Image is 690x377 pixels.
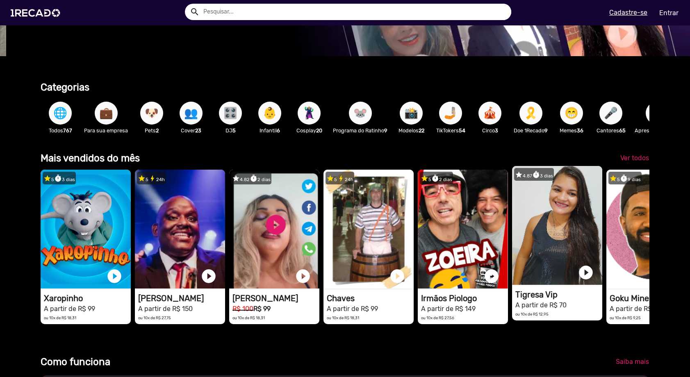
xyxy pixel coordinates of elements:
small: ou 10x de R$ 9,25 [610,316,641,320]
video: 1RECADO vídeos dedicados para fãs e empresas [323,170,414,288]
b: 65 [619,127,626,134]
b: 20 [316,127,322,134]
button: 🌐 [49,102,72,125]
b: 9 [384,127,387,134]
p: Pets [136,127,167,134]
a: Saiba mais [609,354,656,369]
a: Entrar [654,6,684,20]
button: 🐭 [349,102,372,125]
span: 🎤 [604,102,618,125]
span: 🤳🏼 [444,102,458,125]
span: 📸 [404,102,418,125]
span: 🐶 [145,102,159,125]
b: 54 [459,127,465,134]
small: ou 10x de R$ 27,75 [138,316,171,320]
b: 9 [544,127,548,134]
button: 🦹🏼‍♀️ [298,102,321,125]
button: 👥 [180,102,203,125]
span: 🎪 [483,102,497,125]
b: Como funciona [41,356,110,368]
button: 🎤 [599,102,622,125]
h1: Chaves [327,293,414,303]
p: Programa do Ratinho [333,127,387,134]
small: ou 10x de R$ 12,95 [515,312,549,316]
button: 🐶 [140,102,163,125]
video: 1RECADO vídeos dedicados para fãs e empresas [229,170,319,288]
video: 1RECADO vídeos dedicados para fãs e empresas [418,170,508,288]
p: Cantores [595,127,626,134]
p: Infantil [254,127,285,134]
button: 🎪 [478,102,501,125]
p: Todos [45,127,76,134]
span: 👥 [184,102,198,125]
h1: Irmãos Piologo [421,293,508,303]
a: play_circle_filled [578,264,594,281]
video: 1RECADO vídeos dedicados para fãs e empresas [135,170,225,288]
span: 😁 [565,102,578,125]
p: Doe 1Recado [514,127,548,134]
mat-icon: Example home icon [190,7,200,17]
a: play_circle_filled [106,268,123,284]
a: play_circle_filled [389,268,405,284]
b: 36 [577,127,583,134]
b: Mais vendidos do mês [41,152,140,164]
small: ou 10x de R$ 18,31 [44,316,76,320]
span: 💼 [99,102,113,125]
span: 🌐 [53,102,67,125]
button: 💼 [95,102,118,125]
small: ou 10x de R$ 18,31 [232,316,265,320]
p: DJ [215,127,246,134]
b: 767 [63,127,72,134]
span: 🎛️ [223,102,237,125]
span: 🎗️ [524,102,538,125]
h1: Xaropinho [44,293,131,303]
span: 👶 [263,102,277,125]
video: 1RECADO vídeos dedicados para fãs e empresas [512,166,602,285]
button: 👶 [258,102,281,125]
b: R$ 99 [253,305,271,313]
small: A partir de R$ 99 [327,305,378,313]
span: 🦹🏼‍♀️ [302,102,316,125]
button: 🎛️ [219,102,242,125]
input: Pesquisar... [197,4,512,20]
b: 3 [495,127,498,134]
small: A partir de R$ 150 [138,305,193,313]
b: Categorias [41,82,89,93]
small: ou 10x de R$ 27,56 [421,316,454,320]
p: Apresentador(a) [635,127,680,134]
p: Memes [556,127,587,134]
a: play_circle_filled [483,268,500,284]
a: play_circle_filled [200,268,217,284]
button: 😁 [560,102,583,125]
p: Cover [175,127,207,134]
button: 🤳🏼 [439,102,462,125]
button: 📸 [400,102,423,125]
small: A partir de R$ 99 [44,305,95,313]
p: Modelos [396,127,427,134]
p: Para sua empresa [84,127,128,134]
small: A partir de R$ 50 [610,305,661,313]
h1: [PERSON_NAME] [232,293,319,303]
small: A partir de R$ 149 [421,305,476,313]
span: Ver todos [620,154,649,162]
button: 🎗️ [519,102,542,125]
small: ou 10x de R$ 18,31 [327,316,359,320]
h1: Tigresa Vip [515,290,602,300]
u: Cadastre-se [609,9,647,16]
a: play_circle_filled [295,268,311,284]
button: Example home icon [187,4,201,18]
b: 22 [419,127,424,134]
h1: [PERSON_NAME] [138,293,225,303]
b: 5 [232,127,236,134]
b: 23 [195,127,201,134]
small: A partir de R$ 70 [515,301,567,309]
b: 6 [277,127,280,134]
b: 2 [156,127,159,134]
p: Cosplay [294,127,325,134]
video: 1RECADO vídeos dedicados para fãs e empresas [41,170,131,288]
span: Saiba mais [616,358,649,366]
p: Circo [474,127,506,134]
small: R$ 100 [232,305,253,313]
span: 🐭 [353,102,367,125]
p: TikTokers [435,127,466,134]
